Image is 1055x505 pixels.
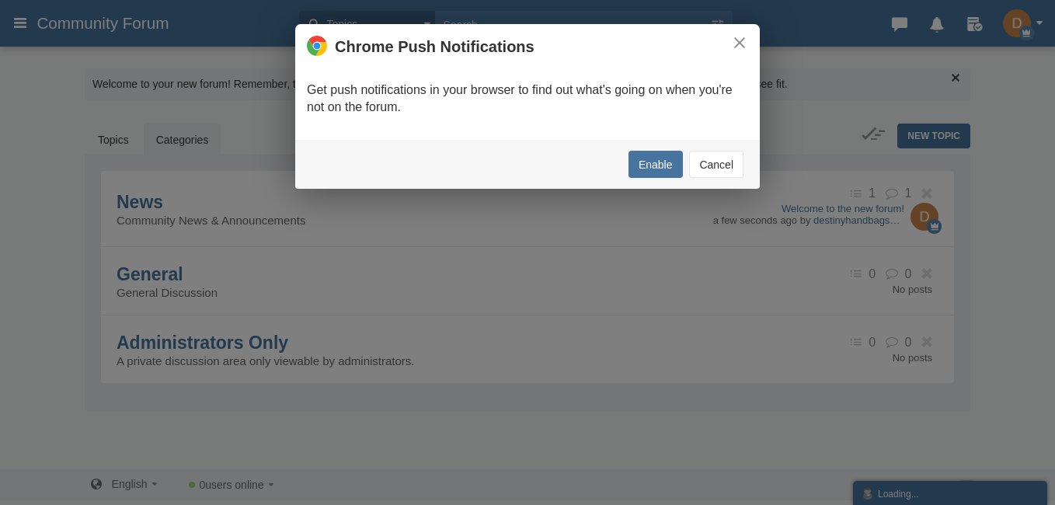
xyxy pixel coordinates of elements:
[731,34,748,51] button: ×
[628,151,683,178] button: Enable
[307,82,748,117] p: Get push notifications in your browser to find out what's going on when you're not on the forum.
[335,38,394,55] span: Chrome
[398,38,534,55] span: Push Notifications
[689,151,743,178] button: Cancel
